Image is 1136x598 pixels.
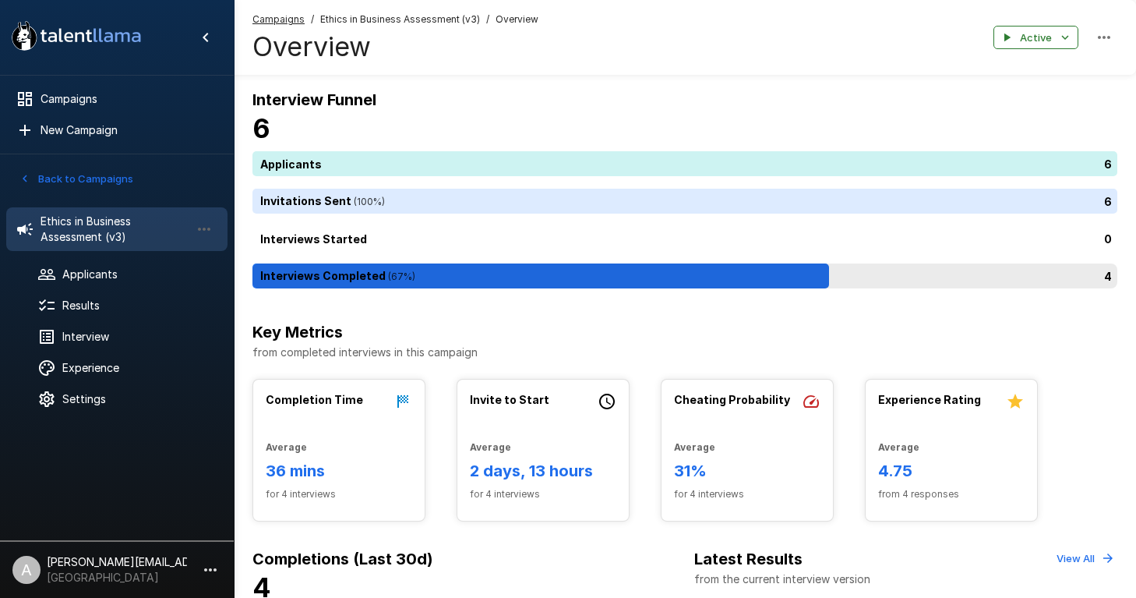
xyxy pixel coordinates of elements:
p: 4 [1104,268,1112,285]
b: 6 [252,112,270,144]
span: from 4 responses [878,487,1025,502]
span: for 4 interviews [470,487,616,502]
h6: 2 days, 13 hours [470,458,616,483]
span: / [311,12,314,27]
p: 6 [1104,193,1112,210]
b: Average [674,441,715,453]
h6: 4.75 [878,458,1025,483]
b: Experience Rating [878,393,981,406]
p: 0 [1104,231,1112,247]
b: Completion Time [266,393,363,406]
b: Cheating Probability [674,393,790,406]
p: 6 [1104,156,1112,172]
span: for 4 interviews [266,487,412,502]
button: Active [993,26,1078,50]
button: View All [1053,547,1117,571]
b: Average [266,441,307,453]
h4: Overview [252,30,538,63]
u: Campaigns [252,13,305,25]
p: from completed interviews in this campaign [252,345,1117,360]
span: Ethics in Business Assessment (v3) [320,12,480,27]
b: Key Metrics [252,323,343,341]
h6: 36 mins [266,458,412,483]
span: Overview [496,12,538,27]
b: Completions (Last 30d) [252,550,433,568]
span: for 4 interviews [674,487,820,502]
b: Average [470,441,511,453]
b: Latest Results [694,550,803,568]
h6: 31% [674,458,820,483]
span: / [486,12,489,27]
b: Average [878,441,919,453]
b: Invite to Start [470,393,549,406]
b: Interview Funnel [252,90,376,109]
p: from the current interview version [694,571,870,587]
